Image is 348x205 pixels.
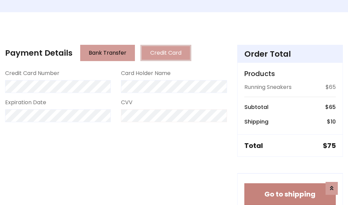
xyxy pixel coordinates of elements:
h5: Total [244,142,263,150]
span: 10 [331,118,336,126]
span: 75 [327,141,336,150]
h6: Shipping [244,118,268,125]
h6: $ [327,118,336,125]
label: Credit Card Number [5,69,59,77]
label: Card Holder Name [121,69,171,77]
h5: $ [323,142,336,150]
label: Expiration Date [5,98,46,107]
h4: Payment Details [5,48,72,58]
p: Running Sneakers [244,83,292,91]
button: Go to shipping [244,183,336,205]
button: Bank Transfer [80,45,135,61]
h6: Subtotal [244,104,268,110]
h5: Products [244,70,336,78]
span: 65 [329,103,336,111]
button: Credit Card [140,45,191,61]
label: CVV [121,98,133,107]
h4: Order Total [244,49,336,59]
p: $65 [326,83,336,91]
h6: $ [325,104,336,110]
